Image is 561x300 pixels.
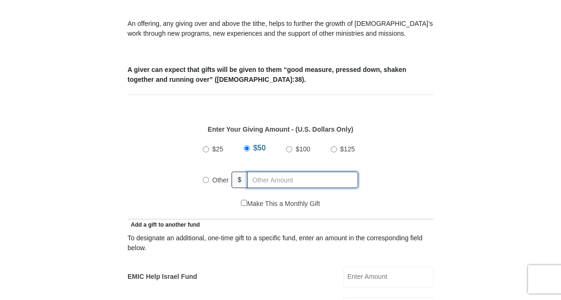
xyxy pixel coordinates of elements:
[208,126,353,133] strong: Enter Your Giving Amount - (U.S. Dollars Only)
[128,66,406,83] b: A giver can expect that gifts will be given to them “good measure, pressed down, shaken together ...
[128,19,433,39] p: An offering, any giving over and above the tithe, helps to further the growth of [DEMOGRAPHIC_DAT...
[128,233,433,253] div: To designate an additional, one-time gift to a specific fund, enter an amount in the correspondin...
[247,172,358,188] input: Other Amount
[241,200,247,206] input: Make This a Monthly Gift
[344,267,433,287] input: Enter Amount
[128,272,197,282] label: EMIC Help Israel Fund
[232,172,248,188] span: $
[212,176,229,184] span: Other
[128,221,200,228] span: Add a gift to another fund
[212,145,223,153] span: $25
[253,144,266,152] span: $50
[296,145,310,153] span: $100
[340,145,355,153] span: $125
[241,199,320,209] label: Make This a Monthly Gift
